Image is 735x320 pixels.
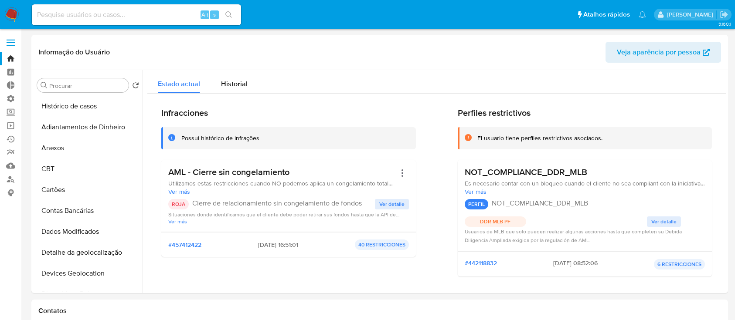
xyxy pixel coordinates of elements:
button: Dados Modificados [34,221,143,242]
span: Alt [201,10,208,19]
button: Adiantamentos de Dinheiro [34,117,143,138]
input: Pesquise usuários ou casos... [32,9,241,20]
button: Procurar [41,82,48,89]
span: Atalhos rápidos [583,10,630,19]
p: adriano.brito@mercadolivre.com [667,10,716,19]
button: Detalhe da geolocalização [34,242,143,263]
button: search-icon [220,9,238,21]
button: Devices Geolocation [34,263,143,284]
a: Notificações [639,11,646,18]
button: Retornar ao pedido padrão [132,82,139,91]
a: Sair [719,10,728,19]
span: s [213,10,216,19]
button: Dispositivos Point [34,284,143,305]
span: Veja aparência por pessoa [617,42,701,63]
h1: Contatos [38,307,721,315]
button: Contas Bancárias [34,200,143,221]
button: Histórico de casos [34,96,143,117]
button: CBT [34,158,143,179]
input: Procurar [49,82,125,90]
h1: Informação do Usuário [38,48,110,57]
button: Veja aparência por pessoa [606,42,721,63]
button: Anexos [34,138,143,158]
button: Cartões [34,179,143,200]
